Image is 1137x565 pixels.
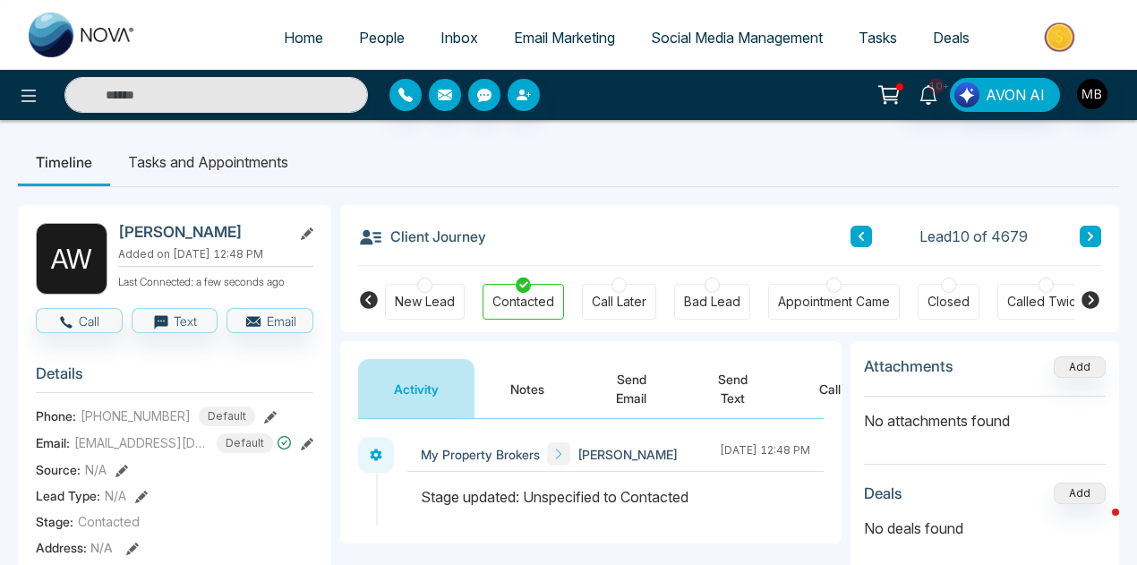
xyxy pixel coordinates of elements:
span: Address: [36,538,113,557]
button: Call [783,359,876,418]
img: Lead Flow [954,82,979,107]
h3: Attachments [864,357,953,375]
div: Contacted [492,293,554,311]
li: Tasks and Appointments [110,138,306,186]
span: Lead Type: [36,486,100,505]
span: [EMAIL_ADDRESS][DOMAIN_NAME] [74,433,209,452]
li: Timeline [18,138,110,186]
button: Activity [358,359,474,418]
span: Tasks [859,29,897,47]
span: Contacted [78,512,140,531]
span: AVON AI [986,84,1045,106]
button: Call [36,308,123,333]
span: My Property Brokers [421,445,540,464]
span: Email Marketing [514,29,615,47]
button: Text [132,308,218,333]
span: Phone: [36,407,76,425]
a: Social Media Management [633,21,841,55]
a: Tasks [841,21,915,55]
a: 10+ [907,78,950,109]
p: Last Connected: a few seconds ago [118,270,313,290]
a: Inbox [423,21,496,55]
p: Added on [DATE] 12:48 PM [118,246,313,262]
p: No deals found [864,518,1106,539]
span: [PERSON_NAME] [577,445,678,464]
h3: Client Journey [358,223,486,250]
span: 10+ [928,78,945,94]
span: People [359,29,405,47]
span: N/A [105,486,126,505]
span: N/A [85,460,107,479]
span: Home [284,29,323,47]
span: Social Media Management [651,29,823,47]
div: [DATE] 12:48 PM [720,442,810,466]
a: Home [266,21,341,55]
div: Called Twice [1007,293,1084,311]
button: Email [227,308,313,333]
span: [PHONE_NUMBER] [81,407,191,425]
button: Add [1054,356,1106,378]
button: Add [1054,483,1106,504]
div: Call Later [592,293,646,311]
div: Appointment Came [778,293,890,311]
h3: Details [36,364,313,392]
iframe: Intercom live chat [1076,504,1119,547]
button: Send Text [682,359,783,418]
div: Bad Lead [684,293,740,311]
span: Source: [36,460,81,479]
span: Lead 10 of 4679 [919,226,1028,247]
p: No attachments found [864,397,1106,432]
div: Closed [928,293,970,311]
img: Market-place.gif [996,17,1126,57]
h3: Deals [864,484,902,502]
img: User Avatar [1077,79,1107,109]
span: Stage: [36,512,73,531]
a: Email Marketing [496,21,633,55]
button: Notes [474,359,580,418]
h2: [PERSON_NAME] [118,223,285,241]
button: AVON AI [950,78,1060,112]
div: A W [36,223,107,295]
span: Default [217,433,273,453]
span: Deals [933,29,970,47]
a: People [341,21,423,55]
span: Email: [36,433,70,452]
span: Default [199,407,255,426]
span: Inbox [440,29,478,47]
a: Deals [915,21,987,55]
img: Nova CRM Logo [29,13,136,57]
div: New Lead [395,293,455,311]
span: Add [1054,358,1106,373]
button: Send Email [580,359,682,418]
span: N/A [90,540,113,555]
